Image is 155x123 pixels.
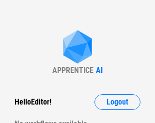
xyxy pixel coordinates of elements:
[15,94,51,110] div: Hello Editor !
[96,66,103,75] div: AI
[52,66,93,75] div: APPRENTICE
[107,98,128,106] span: Logout
[94,94,140,110] button: Logout
[58,30,97,66] img: Apprentice AI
